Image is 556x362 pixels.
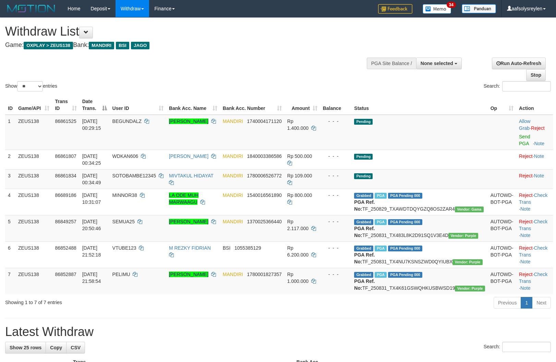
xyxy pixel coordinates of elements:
[320,95,352,115] th: Balance
[462,4,496,13] img: panduan.png
[116,42,129,49] span: BSI
[502,81,551,91] input: Search:
[494,297,521,309] a: Previous
[516,95,553,115] th: Action
[519,118,530,131] a: Allow Grab
[375,219,387,225] span: Marked by aafsreyleap
[351,241,487,268] td: TF_250831_TX4NU7KSNSZWD0QYIUBX
[15,95,52,115] th: Game/API: activate to sort column ascending
[287,153,312,159] span: Rp 500.000
[354,199,375,212] b: PGA Ref. No:
[112,192,137,198] span: MINNOR38
[534,153,544,159] a: Note
[351,268,487,294] td: TF_250831_TX4K61GSWQHKUSBWSD19
[484,342,551,352] label: Search:
[455,286,485,291] span: Vendor URL: https://trx4.1velocity.biz
[223,245,231,251] span: BSI
[5,189,15,215] td: 4
[520,259,531,264] a: Note
[516,215,553,241] td: · ·
[169,173,214,178] a: MIVTAKUL HIDAYAT
[247,192,282,198] span: Copy 1540016561890 to clipboard
[452,259,482,265] span: Vendor URL: https://trx4.1velocity.biz
[82,192,101,205] span: [DATE] 10:31:07
[354,219,373,225] span: Grabbed
[516,169,553,189] td: ·
[447,2,456,8] span: 34
[521,297,532,309] a: 1
[354,154,373,160] span: Pending
[5,25,364,38] h1: Withdraw List
[520,206,531,212] a: Note
[169,153,208,159] a: [PERSON_NAME]
[367,58,416,69] div: PGA Site Balance /
[516,115,553,150] td: ·
[354,278,375,291] b: PGA Ref. No:
[488,95,516,115] th: Op: activate to sort column ascending
[169,118,208,124] a: [PERSON_NAME]
[131,42,149,49] span: JAGO
[80,95,110,115] th: Date Trans.: activate to sort column descending
[247,118,282,124] span: Copy 1740004171120 to clipboard
[287,245,309,258] span: Rp 6.200.000
[323,118,349,125] div: - - -
[519,245,547,258] a: Check Trans
[223,192,243,198] span: MANDIRI
[354,226,375,238] b: PGA Ref. No:
[484,81,551,91] label: Search:
[110,95,166,115] th: User ID: activate to sort column ascending
[492,58,546,69] a: Run Auto-Refresh
[519,153,533,159] a: Reject
[82,173,101,185] span: [DATE] 00:34:49
[287,118,309,131] span: Rp 1.400.000
[287,272,309,284] span: Rp 1.000.000
[351,95,487,115] th: Status
[169,219,208,224] a: [PERSON_NAME]
[526,69,546,81] a: Stop
[89,42,114,49] span: MANDIRI
[388,219,422,225] span: PGA Pending
[112,245,136,251] span: VTUBE123
[5,150,15,169] td: 2
[516,268,553,294] td: · ·
[502,342,551,352] input: Search:
[375,246,387,251] span: Marked by aafsolysreylen
[247,272,282,277] span: Copy 1780001827357 to clipboard
[112,118,142,124] span: BEGUNDALZ
[5,3,57,14] img: MOTION_logo.png
[285,95,320,115] th: Amount: activate to sort column ascending
[82,219,101,231] span: [DATE] 20:50:46
[112,219,135,224] span: SEMUA25
[5,95,15,115] th: ID
[519,192,533,198] a: Reject
[5,169,15,189] td: 3
[223,219,243,224] span: MANDIRI
[169,192,198,205] a: LA ODE MUH MARWAAGU
[519,219,547,231] a: Check Trans
[519,272,533,277] a: Reject
[5,241,15,268] td: 6
[388,272,422,278] span: PGA Pending
[519,134,530,146] a: Send PGA
[223,173,243,178] span: MANDIRI
[46,342,67,353] a: Copy
[519,245,533,251] a: Reject
[5,81,57,91] label: Show entries
[55,118,76,124] span: 86861525
[15,215,52,241] td: ZEUS138
[351,189,487,215] td: TF_250829_TXAWDTDQYGZQ8OS2ZAR4
[223,118,243,124] span: MANDIRI
[519,272,547,284] a: Check Trans
[55,173,76,178] span: 86861834
[112,272,130,277] span: PELIMU
[15,169,52,189] td: ZEUS138
[323,271,349,278] div: - - -
[531,125,545,131] a: Reject
[455,207,484,212] span: Vendor URL: https://trx31.1velocity.biz
[169,245,211,251] a: M REZKY FIDRIAN
[516,241,553,268] td: · ·
[15,189,52,215] td: ZEUS138
[55,192,76,198] span: 86689186
[55,245,76,251] span: 86852488
[166,95,220,115] th: Bank Acc. Name: activate to sort column ascending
